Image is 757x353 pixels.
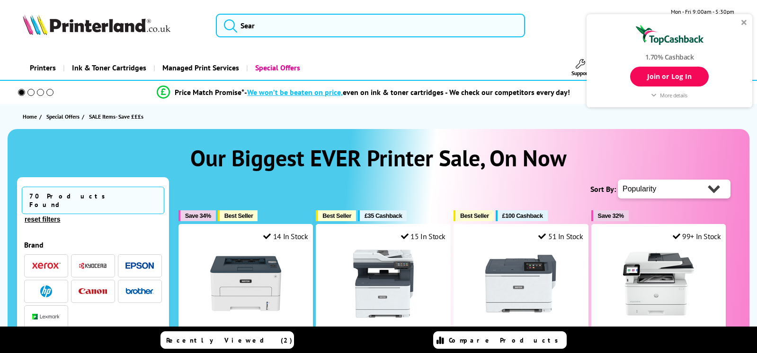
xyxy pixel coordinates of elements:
[46,112,80,121] span: Special Offers
[17,143,740,172] h1: Our Biggest EVER Printer Sale, On Now
[29,259,63,272] button: Xerox
[63,56,153,80] a: Ink & Toner Cartridges
[348,311,419,321] a: Xerox C325
[29,285,63,298] button: HP
[538,232,583,241] div: 51 In Stock
[224,212,253,219] span: Best Seller
[449,336,563,344] span: Compare Products
[46,112,82,121] a: Special Offers
[32,262,61,269] img: Xerox
[32,314,61,319] img: Lexmark
[22,187,164,214] span: 70 Products Found
[23,14,170,35] img: Printerland Logo
[591,210,629,221] button: Save 32%
[216,14,525,37] input: Sear
[22,215,63,224] button: reset filters
[358,210,407,221] button: £35 Cashback
[485,311,556,321] a: Xerox C410
[23,14,204,37] a: Printerland Logo
[244,87,570,97] div: - even on ink & toner cartridges - We check our competitors every day!
[263,232,308,241] div: 14 In Stock
[496,210,548,221] button: £100 Cashback
[673,232,721,241] div: 99+ In Stock
[246,56,307,80] a: Special Offers
[166,336,293,344] span: Recently Viewed (2)
[160,331,294,349] a: Recently Viewed (2)
[590,184,616,194] span: Sort By:
[623,248,694,319] img: HP LaserJet Pro MFP 4102fdw
[76,285,110,298] button: Canon
[123,259,157,272] button: Epson
[123,285,157,298] button: Brother
[623,311,694,321] a: HP LaserJet Pro MFP 4102fdw
[210,311,281,321] a: Xerox B230
[571,59,589,77] a: Support
[247,87,343,97] span: We won’t be beaten on price,
[598,212,624,219] span: Save 32%
[316,210,356,221] button: Best Seller
[24,240,162,250] div: Brand
[178,210,216,221] button: Save 34%
[502,212,543,219] span: £100 Cashback
[365,212,402,219] span: £35 Cashback
[79,288,107,294] img: Canon
[210,248,281,319] img: Xerox B230
[485,248,556,319] img: Xerox C410
[401,232,445,241] div: 15 In Stock
[433,331,567,349] a: Compare Products
[348,248,419,319] img: Xerox C325
[72,56,146,80] span: Ink & Toner Cartridges
[218,210,258,221] button: Best Seller
[5,84,722,101] li: modal_Promise
[185,212,211,219] span: Save 34%
[454,210,494,221] button: Best Seller
[460,212,489,219] span: Best Seller
[23,112,39,121] a: Home
[79,262,107,269] img: Kyocera
[125,288,154,294] img: Brother
[29,310,63,323] button: Lexmark
[322,212,351,219] span: Best Seller
[125,262,154,269] img: Epson
[671,7,734,16] span: Mon - Fri 9:00am - 5:30pm
[23,56,63,80] a: Printers
[153,56,246,80] a: Managed Print Services
[175,87,244,97] span: Price Match Promise*
[76,259,110,272] button: Kyocera
[40,285,52,297] img: HP
[571,69,589,77] span: Support
[89,113,143,120] span: SALE Items- Save £££s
